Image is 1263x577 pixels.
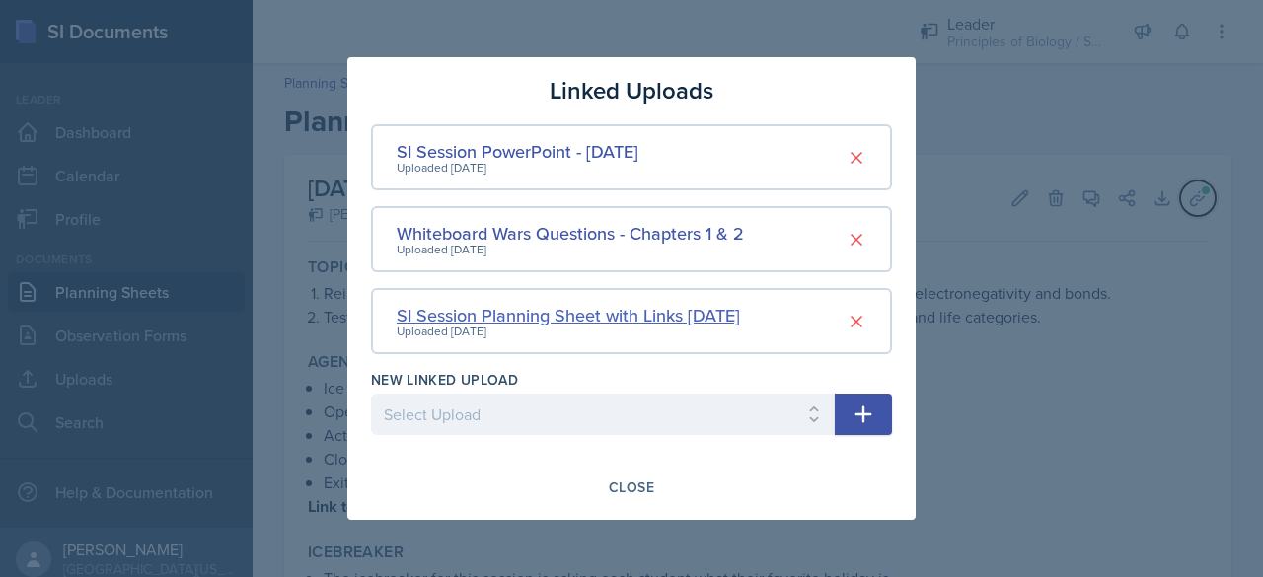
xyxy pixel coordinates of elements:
[397,138,638,165] div: SI Session PowerPoint - [DATE]
[397,302,740,328] div: SI Session Planning Sheet with Links [DATE]
[397,220,744,247] div: Whiteboard Wars Questions - Chapters 1 & 2
[609,479,654,495] div: Close
[596,470,667,504] button: Close
[371,370,518,390] label: New Linked Upload
[397,323,740,340] div: Uploaded [DATE]
[550,73,713,108] h3: Linked Uploads
[397,159,638,177] div: Uploaded [DATE]
[397,241,744,258] div: Uploaded [DATE]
